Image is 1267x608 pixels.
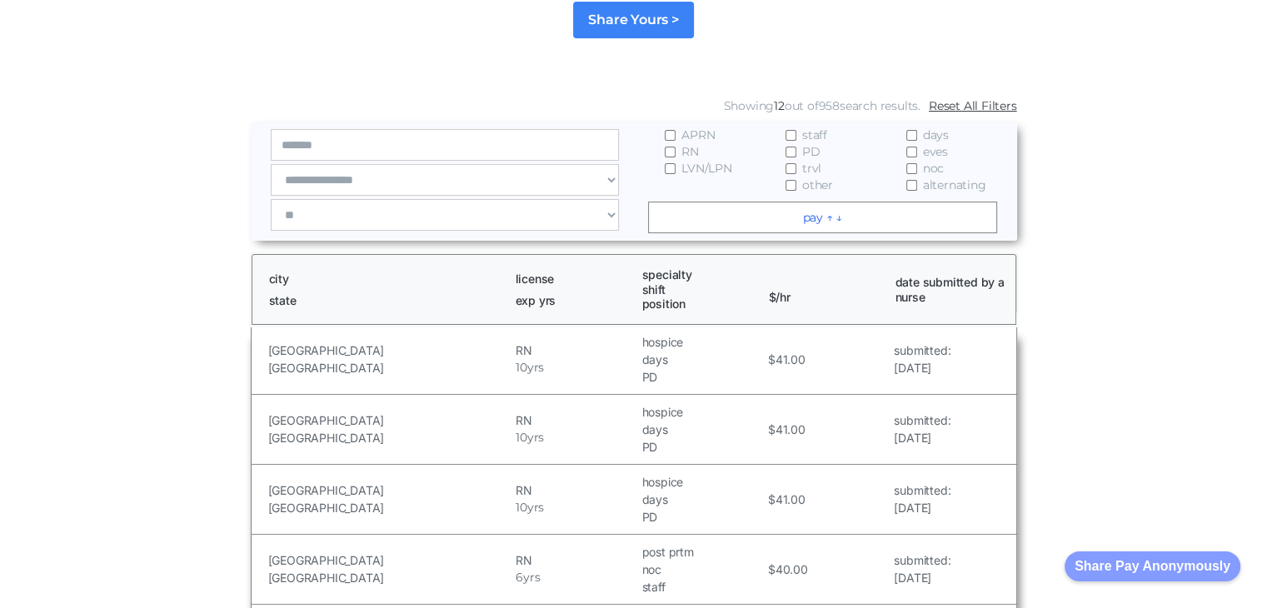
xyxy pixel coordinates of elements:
h5: hospice [641,403,763,421]
h5: $ [768,491,776,508]
h5: noc [641,561,763,578]
h5: 10 [516,359,527,376]
h5: [GEOGRAPHIC_DATA] [268,341,512,359]
button: Share Pay Anonymously [1065,551,1240,581]
div: Showing out of search results. [723,97,920,114]
input: trvl [786,163,796,174]
h1: city [269,272,501,287]
h5: [GEOGRAPHIC_DATA] [268,499,512,516]
h5: [DATE] [894,429,950,446]
span: noc [923,160,944,177]
input: other [786,180,796,191]
h5: 10 [516,499,527,516]
h5: 6 [516,569,523,586]
h5: RN [516,551,637,569]
h5: submitted: [894,411,950,429]
h5: PD [641,438,763,456]
span: staff [802,127,827,143]
a: pay ↑ ↓ [648,202,997,233]
h5: submitted: [894,551,950,569]
a: Reset All Filters [929,97,1017,114]
input: LVN/LPN [665,163,676,174]
h5: $ [768,561,776,578]
h5: [GEOGRAPHIC_DATA] [268,411,512,429]
span: APRN [681,127,715,143]
h1: shift [642,282,754,297]
a: submitted:[DATE] [894,551,950,586]
h5: [GEOGRAPHIC_DATA] [268,359,512,376]
h5: $ [768,421,776,438]
h5: RN [516,341,637,359]
h5: staff [641,578,763,596]
h5: $ [768,351,776,368]
input: staff [786,130,796,141]
h5: days [641,491,763,508]
h5: yrs [527,359,544,376]
h5: [GEOGRAPHIC_DATA] [268,551,512,569]
span: PD [802,143,821,160]
h1: state [269,293,501,308]
h5: [DATE] [894,569,950,586]
h5: 41.00 [776,351,806,368]
h1: license [516,272,627,287]
span: trvl [802,160,821,177]
h1: position [642,297,754,311]
h5: [GEOGRAPHIC_DATA] [268,429,512,446]
h5: yrs [527,499,544,516]
h1: exp yrs [516,293,627,308]
h5: days [641,421,763,438]
span: 12 [774,98,785,113]
h5: 40.00 [776,561,808,578]
input: eves [906,147,917,157]
h5: post prtm [641,543,763,561]
a: submitted:[DATE] [894,481,950,516]
h5: RN [516,411,637,429]
a: submitted:[DATE] [894,411,950,446]
h5: PD [641,368,763,386]
input: RN [665,147,676,157]
h5: hospice [641,473,763,491]
span: eves [923,143,948,160]
span: other [802,177,833,193]
input: PD [786,147,796,157]
a: submitted:[DATE] [894,341,950,376]
h5: submitted: [894,481,950,499]
h1: $/hr [769,275,880,304]
h5: hospice [641,333,763,351]
h5: PD [641,508,763,526]
span: RN [681,143,699,160]
h1: date submitted by a nurse [895,275,1007,304]
span: days [923,127,949,143]
span: LVN/LPN [681,160,732,177]
h5: [GEOGRAPHIC_DATA] [268,569,512,586]
h5: RN [516,481,637,499]
h5: [DATE] [894,499,950,516]
h1: specialty [642,267,754,282]
h5: [DATE] [894,359,950,376]
form: Email Form [251,93,1017,241]
h5: submitted: [894,341,950,359]
span: 958 [818,98,839,113]
input: days [906,130,917,141]
span: alternating [923,177,986,193]
input: APRN [665,130,676,141]
h5: 10 [516,429,527,446]
input: alternating [906,180,917,191]
input: noc [906,163,917,174]
h5: 41.00 [776,421,806,438]
h5: 41.00 [776,491,806,508]
h5: days [641,351,763,368]
h5: yrs [523,569,540,586]
h5: yrs [527,429,544,446]
h5: [GEOGRAPHIC_DATA] [268,481,512,499]
a: Share Yours > [573,2,693,38]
